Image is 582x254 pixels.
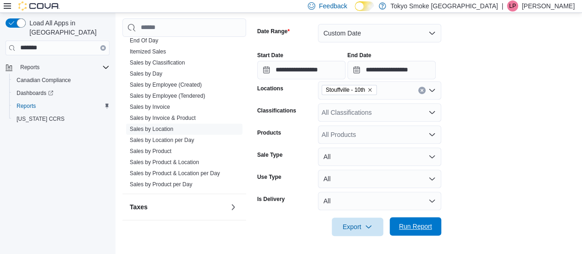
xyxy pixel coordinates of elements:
a: Sales by Product & Location per Day [130,170,220,177]
span: Sales by Product per Day [130,181,192,188]
button: Open list of options [428,131,436,138]
span: Sales by Product [130,148,172,155]
button: All [318,192,441,210]
a: Dashboards [13,88,57,99]
span: Sales by Employee (Tendered) [130,92,205,100]
span: Canadian Compliance [17,77,71,84]
span: Sales by Location per Day [130,136,194,144]
label: Is Delivery [257,195,285,203]
label: Start Date [257,52,283,59]
p: | [501,0,503,12]
a: Dashboards [9,87,113,100]
label: Products [257,129,281,136]
span: Sales by Location [130,125,173,133]
a: Sales by Location [130,126,173,132]
a: Sales by Day [130,71,162,77]
span: Stouffville - 10th [326,85,365,95]
a: Sales by Employee (Tendered) [130,93,205,99]
button: All [318,148,441,166]
span: Reports [17,102,36,110]
button: Export [332,218,383,236]
button: Reports [2,61,113,74]
a: Sales by Employee (Created) [130,82,202,88]
button: Canadian Compliance [9,74,113,87]
span: Washington CCRS [13,113,109,124]
span: Load All Apps in [GEOGRAPHIC_DATA] [26,18,109,37]
span: Sales by Product & Location [130,159,199,166]
label: Locations [257,85,283,92]
div: Luke Persaud [507,0,518,12]
button: Taxes [228,201,239,213]
span: LP [509,0,516,12]
a: Sales by Product & Location [130,159,199,165]
a: Sales by Classification [130,59,185,66]
button: Clear input [100,45,106,51]
button: Open list of options [428,87,436,94]
span: Dashboards [17,89,53,97]
span: Reports [13,100,109,112]
label: Use Type [257,173,281,181]
span: Dashboards [13,88,109,99]
button: Reports [9,100,113,112]
button: Remove Stouffville - 10th from selection in this group [367,87,373,93]
label: Sale Type [257,151,282,159]
a: Sales by Location per Day [130,137,194,143]
a: Itemized Sales [130,48,166,55]
input: Press the down key to open a popover containing a calendar. [257,61,346,79]
button: Reports [17,62,43,73]
span: Export [337,218,378,236]
span: Canadian Compliance [13,75,109,86]
p: Tokyo Smoke [GEOGRAPHIC_DATA] [391,0,498,12]
div: Sales [122,35,246,194]
input: Dark Mode [355,1,374,11]
p: [PERSON_NAME] [522,0,575,12]
a: Sales by Product per Day [130,181,192,188]
a: Reports [13,100,40,112]
a: Canadian Compliance [13,75,75,86]
a: Sales by Product [130,148,172,154]
span: Sales by Product & Location per Day [130,170,220,177]
nav: Complex example [6,57,109,149]
a: Sales by Invoice & Product [130,115,196,121]
input: Press the down key to open a popover containing a calendar. [347,61,436,79]
img: Cova [18,1,60,11]
a: Sales by Invoice [130,104,170,110]
a: [US_STATE] CCRS [13,113,68,124]
label: Date Range [257,28,290,35]
h3: Taxes [130,202,148,212]
button: Run Report [390,217,441,236]
span: Sales by Invoice & Product [130,114,196,122]
label: End Date [347,52,371,59]
button: [US_STATE] CCRS [9,112,113,125]
span: [US_STATE] CCRS [17,115,64,123]
a: End Of Day [130,37,158,44]
span: Reports [20,64,40,71]
span: Stouffville - 10th [322,85,377,95]
button: Open list of options [428,109,436,116]
button: Custom Date [318,24,441,42]
button: All [318,170,441,188]
span: Run Report [399,222,432,231]
label: Classifications [257,107,296,114]
span: Reports [17,62,109,73]
button: Clear input [418,87,426,94]
button: Taxes [130,202,226,212]
span: Sales by Invoice [130,103,170,111]
span: Feedback [319,1,347,11]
